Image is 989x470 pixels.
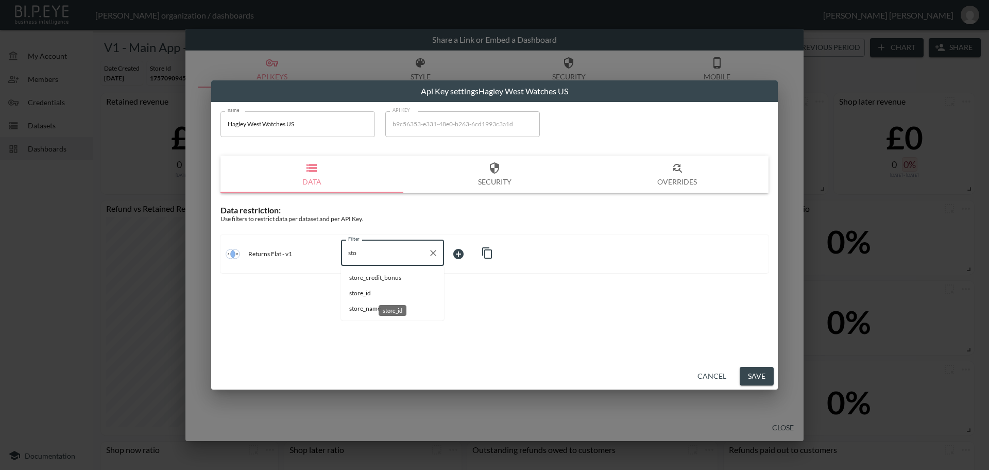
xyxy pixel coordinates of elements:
[693,367,730,386] button: Cancel
[349,304,436,313] span: store_name
[379,305,406,316] div: store_id
[586,156,769,193] button: Overrides
[248,250,292,258] p: Returns Flat - v1
[403,156,586,193] button: Security
[349,273,436,282] span: store_credit_bonus
[220,215,769,223] div: Use filters to restrict data per dataset and per API Key.
[740,367,774,386] button: Save
[220,205,281,215] span: Data restriction:
[211,80,778,102] h2: Api Key settings Hagley West Watches US
[228,107,240,113] label: name
[226,247,240,261] img: inner join icon
[348,236,360,242] label: Filter
[393,107,411,113] label: API KEY
[220,156,403,193] button: Data
[426,246,440,260] button: Clear
[346,245,424,261] input: Filter
[349,289,436,298] span: store_id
